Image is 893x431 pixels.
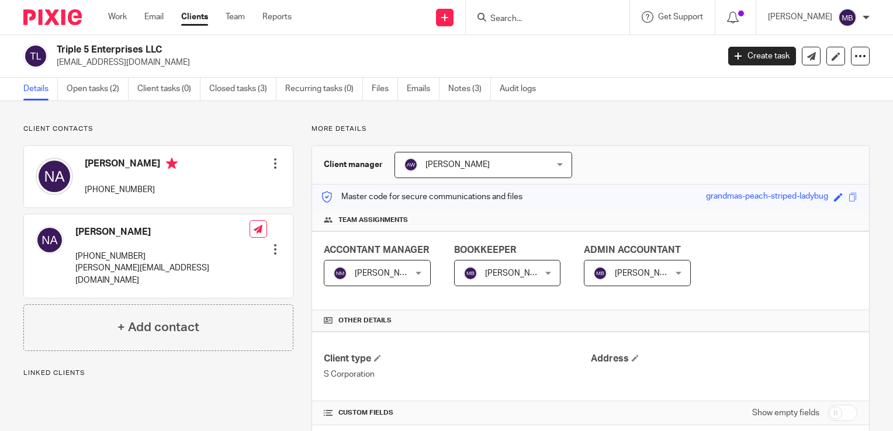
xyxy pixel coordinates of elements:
a: Notes (3) [448,78,491,100]
a: Audit logs [500,78,545,100]
span: BOOKKEEPER [454,245,516,255]
a: Create task [728,47,796,65]
img: svg%3E [23,44,48,68]
h4: [PERSON_NAME] [75,226,250,238]
a: Closed tasks (3) [209,78,276,100]
span: ADMIN ACCOUNTANT [584,245,681,255]
label: Show empty fields [752,407,819,419]
p: [PHONE_NUMBER] [75,251,250,262]
div: grandmas-peach-striped-ladybug [706,190,828,204]
a: Emails [407,78,439,100]
span: Other details [338,316,392,325]
p: [EMAIL_ADDRESS][DOMAIN_NAME] [57,57,711,68]
img: svg%3E [463,266,477,280]
h4: CUSTOM FIELDS [324,408,590,418]
span: [PERSON_NAME] [615,269,679,277]
a: Reports [262,11,292,23]
span: [PERSON_NAME] [425,161,490,169]
a: Work [108,11,127,23]
a: Open tasks (2) [67,78,129,100]
p: [PERSON_NAME] [768,11,832,23]
p: [PERSON_NAME][EMAIL_ADDRESS][DOMAIN_NAME] [75,262,250,286]
h4: + Add contact [117,318,199,336]
img: svg%3E [333,266,347,280]
span: ACCONTANT MANAGER [324,245,429,255]
p: More details [311,124,870,134]
a: Details [23,78,58,100]
img: Pixie [23,9,82,25]
input: Search [489,14,594,25]
h3: Client manager [324,159,383,171]
span: Get Support [658,13,703,21]
a: Client tasks (0) [137,78,200,100]
img: svg%3E [36,158,73,195]
p: Client contacts [23,124,293,134]
img: svg%3E [36,226,64,254]
img: svg%3E [593,266,607,280]
a: Files [372,78,398,100]
img: svg%3E [404,158,418,172]
p: [PHONE_NUMBER] [85,184,178,196]
span: [PERSON_NAME] [355,269,419,277]
p: Master code for secure communications and files [321,191,522,203]
a: Team [226,11,245,23]
p: Linked clients [23,369,293,378]
a: Recurring tasks (0) [285,78,363,100]
span: Team assignments [338,215,408,225]
h2: Triple 5 Enterprises LLC [57,44,580,56]
img: svg%3E [838,8,857,27]
span: [PERSON_NAME] [485,269,549,277]
a: Clients [181,11,208,23]
h4: [PERSON_NAME] [85,158,178,172]
h4: Address [591,353,857,365]
i: Primary [166,158,178,169]
h4: Client type [324,353,590,365]
a: Email [144,11,164,23]
p: S Corporation [324,369,590,380]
